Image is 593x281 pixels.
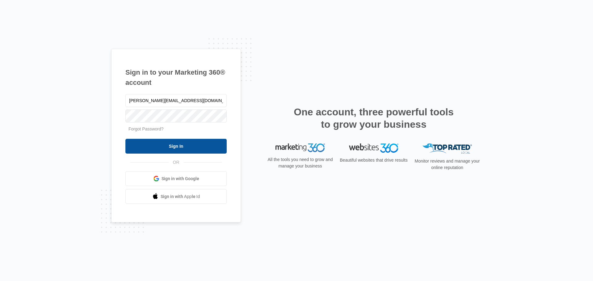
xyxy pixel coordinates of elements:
img: Websites 360 [349,143,398,152]
a: Forgot Password? [128,126,164,131]
span: Sign in with Google [162,176,199,182]
p: All the tools you need to grow and manage your business [266,156,335,169]
h2: One account, three powerful tools to grow your business [292,106,456,130]
p: Monitor reviews and manage your online reputation [413,158,482,171]
a: Sign in with Apple Id [125,189,227,204]
h1: Sign in to your Marketing 360® account [125,67,227,88]
keeper-lock: Open Keeper Popup [216,112,224,120]
img: Marketing 360 [275,143,325,152]
img: Top Rated Local [423,143,472,154]
input: Email [125,94,227,107]
p: Beautiful websites that drive results [339,157,408,163]
a: Sign in with Google [125,171,227,186]
span: OR [169,159,184,166]
span: Sign in with Apple Id [161,193,200,200]
input: Sign In [125,139,227,154]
